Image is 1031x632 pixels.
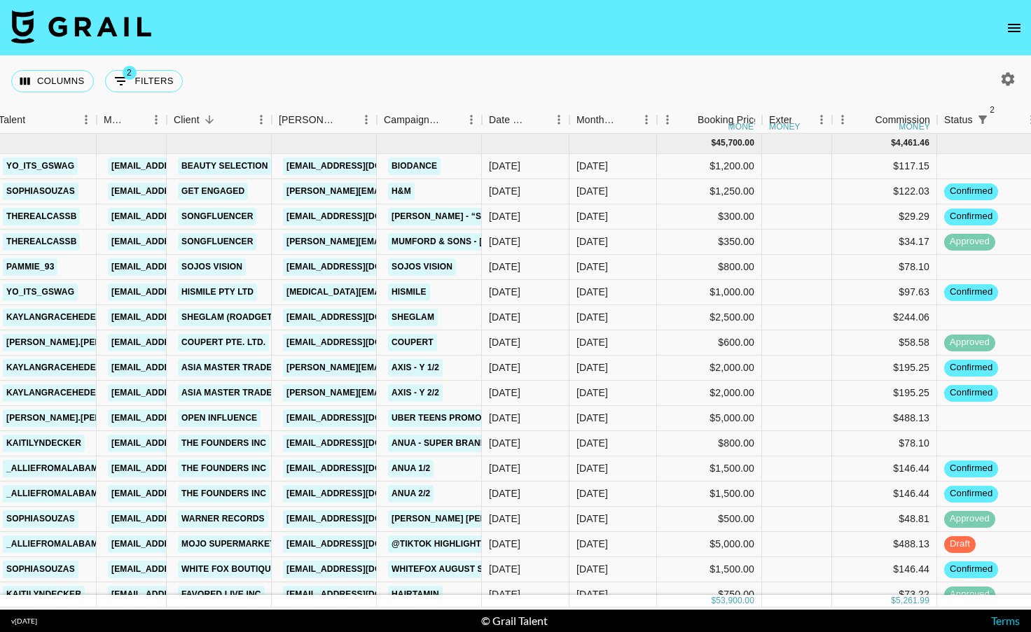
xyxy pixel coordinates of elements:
a: ANUA 2/2 [388,485,434,503]
div: Aug '25 [576,159,608,173]
div: $1,000.00 [657,280,762,305]
button: Menu [811,109,832,130]
div: Aug '25 [576,537,608,551]
div: $29.29 [832,204,937,230]
div: 5,261.99 [896,595,929,607]
a: therealcassb [3,208,80,225]
a: Biodance [388,157,441,175]
div: Client [174,106,200,134]
div: 8/8/2025 [489,335,520,349]
a: Mumford & Sons - [PERSON_NAME] [388,233,555,251]
span: 2 [123,66,137,80]
div: Aug '25 [576,562,608,576]
a: The Founders Inc [178,435,270,452]
span: approved [944,512,995,526]
a: sophiasouzas [3,183,78,200]
a: COUPERT PTE. LTD. [178,334,269,351]
div: $2,000.00 [657,356,762,381]
span: draft [944,538,976,551]
div: $500.00 [657,507,762,532]
span: confirmed [944,210,998,223]
a: @TikTok Highlight! [388,535,487,553]
a: _alliefromalabama_ [3,485,113,503]
div: money [728,122,760,131]
span: confirmed [944,361,998,374]
div: $146.44 [832,482,937,507]
div: Client [167,106,272,134]
a: Songfluencer [178,208,256,225]
div: Manager [97,106,167,134]
a: [EMAIL_ADDRESS][DOMAIN_NAME] [108,334,265,351]
button: Sort [855,110,875,129]
a: Terms [991,614,1020,627]
div: Booking Price [698,106,759,134]
a: [EMAIL_ADDRESS][DOMAIN_NAME] [283,208,440,225]
div: 8/21/2025 [489,411,520,425]
div: v [DATE] [11,617,37,626]
div: 8/11/2025 [489,310,520,324]
span: confirmed [944,386,998,400]
a: _alliefromalabama_ [3,535,113,553]
a: [EMAIL_ADDRESS][DOMAIN_NAME] [108,258,265,276]
div: Date Created [489,106,529,134]
div: $488.13 [832,532,937,557]
div: Aug '25 [576,486,608,500]
a: [EMAIL_ADDRESS][DOMAIN_NAME] [108,157,265,175]
a: [PERSON_NAME][EMAIL_ADDRESS][DOMAIN_NAME] [283,233,511,251]
div: $350.00 [657,230,762,255]
div: Aug '25 [576,411,608,425]
a: White Fox Boutique [178,561,280,578]
div: $300.00 [657,204,762,230]
a: [EMAIL_ADDRESS][DOMAIN_NAME] [108,409,265,427]
div: $73.22 [832,582,937,608]
div: 8/5/2025 [489,360,520,374]
div: 7/29/2025 [489,587,520,601]
a: [EMAIL_ADDRESS][DOMAIN_NAME] [283,460,440,477]
button: Sort [441,110,461,129]
div: $ [891,137,896,149]
div: $2,000.00 [657,381,762,406]
a: pammie_93 [3,258,57,276]
div: $78.10 [832,431,937,456]
div: $ [711,595,716,607]
div: Aug '25 [576,234,608,248]
div: 8/22/2025 [489,260,520,274]
div: Booker [272,106,377,134]
a: [EMAIL_ADDRESS][DOMAIN_NAME] [108,283,265,301]
div: Aug '25 [576,512,608,526]
div: $1,500.00 [657,557,762,582]
div: $1,250.00 [657,179,762,204]
div: $5,000.00 [657,406,762,431]
a: [EMAIL_ADDRESS][DOMAIN_NAME] [108,208,265,225]
button: Menu [461,109,482,130]
a: Whitefox August Sale [388,561,504,578]
div: $1,500.00 [657,482,762,507]
button: Menu [832,109,853,130]
button: Menu [356,109,377,130]
button: Sort [126,110,146,129]
button: Sort [992,110,1012,129]
a: The Founders Inc [178,485,270,503]
div: [PERSON_NAME] [279,106,336,134]
div: 4,461.46 [896,137,929,149]
div: Month Due [569,106,657,134]
div: Aug '25 [576,310,608,324]
div: 8/5/2025 [489,386,520,400]
a: kaitilyndecker [3,435,85,452]
a: [EMAIL_ADDRESS][DOMAIN_NAME] [283,510,440,528]
a: yo_its_gswag [3,283,78,301]
span: approved [944,588,995,601]
div: Aug '25 [576,587,608,601]
div: $122.03 [832,179,937,204]
a: [PERSON_NAME].[PERSON_NAME] [3,334,156,351]
button: Sort [200,110,219,129]
a: kaitilyndecker [3,586,85,603]
div: Aug '25 [576,184,608,198]
div: 8/12/2025 [489,512,520,526]
a: H&M [388,183,415,200]
a: Uber Teens Promo [388,409,485,427]
div: $1,200.00 [657,154,762,179]
button: Sort [616,110,636,129]
div: Status [944,106,973,134]
a: [EMAIL_ADDRESS][DOMAIN_NAME] [283,157,440,175]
